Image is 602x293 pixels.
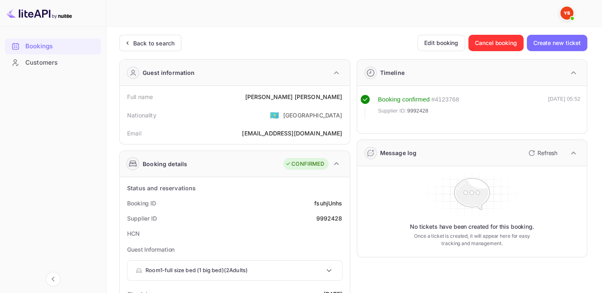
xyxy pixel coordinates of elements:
[127,92,153,101] div: Full name
[128,261,342,280] div: Room1-full size bed (1 big bed)(2Adults)
[431,95,459,104] div: # 4123768
[25,42,97,51] div: Bookings
[410,232,533,247] p: Once a ticket is created, it will appear here for easy tracking and management.
[25,58,97,68] div: Customers
[143,160,187,168] div: Booking details
[468,35,524,51] button: Cancel booking
[127,199,156,207] div: Booking ID
[537,149,557,157] p: Refresh
[548,95,580,119] div: [DATE] 05:52
[527,35,587,51] button: Create new ticket
[270,108,279,122] span: United States
[145,266,248,275] p: Room 1 - full size bed (1 big bed) ( 2 Adults )
[133,39,175,47] div: Back to search
[46,272,60,286] button: Collapse navigation
[524,146,561,160] button: Refresh
[127,111,157,119] div: Nationality
[5,55,101,70] a: Customers
[127,245,342,254] p: Guest Information
[380,149,417,157] div: Message log
[127,214,157,223] div: Supplier ID
[380,68,405,77] div: Timeline
[560,7,573,20] img: Yandex Support
[410,223,534,231] p: No tickets have been created for this booking.
[5,55,101,71] div: Customers
[127,129,141,137] div: Email
[242,129,342,137] div: [EMAIL_ADDRESS][DOMAIN_NAME]
[143,68,195,77] div: Guest information
[314,199,342,207] div: fsuhjUnhs
[245,92,342,101] div: [PERSON_NAME] [PERSON_NAME]
[378,107,407,115] span: Supplier ID:
[378,95,430,104] div: Booking confirmed
[127,229,140,238] div: HCN
[417,35,465,51] button: Edit booking
[283,111,342,119] div: [GEOGRAPHIC_DATA]
[285,160,324,168] div: CONFIRMED
[407,107,428,115] span: 9992428
[316,214,342,223] div: 9992428
[5,38,101,54] a: Bookings
[7,7,72,20] img: LiteAPI logo
[127,184,196,192] div: Status and reservations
